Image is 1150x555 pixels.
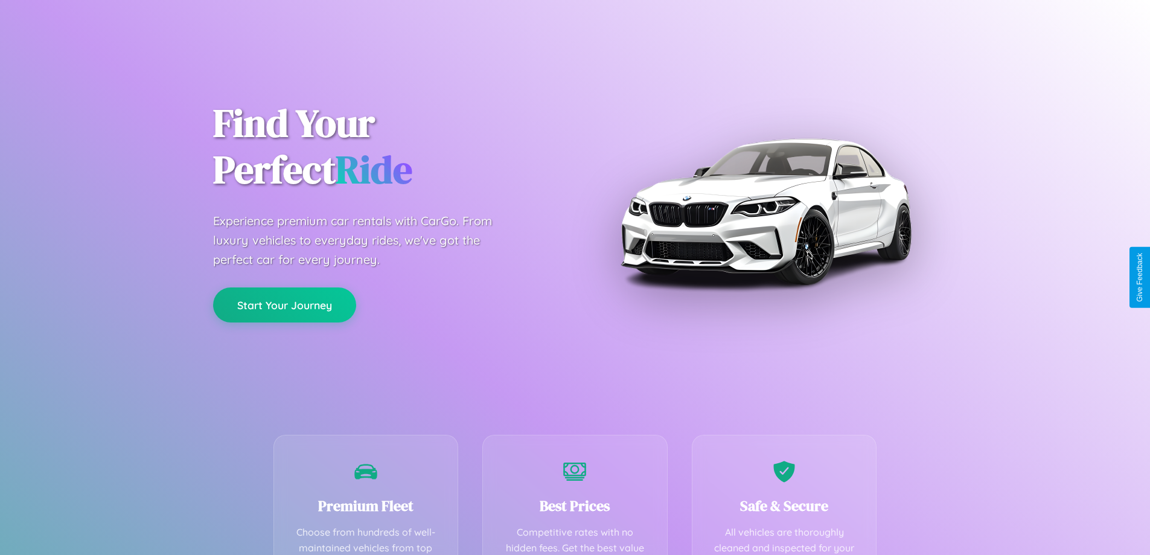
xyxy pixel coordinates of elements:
p: Experience premium car rentals with CarGo. From luxury vehicles to everyday rides, we've got the ... [213,211,515,269]
h3: Safe & Secure [711,496,858,516]
button: Start Your Journey [213,287,356,322]
h3: Best Prices [501,496,649,516]
h3: Premium Fleet [292,496,440,516]
span: Ride [336,143,412,196]
img: Premium BMW car rental vehicle [615,60,916,362]
div: Give Feedback [1136,253,1144,302]
h1: Find Your Perfect [213,100,557,193]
